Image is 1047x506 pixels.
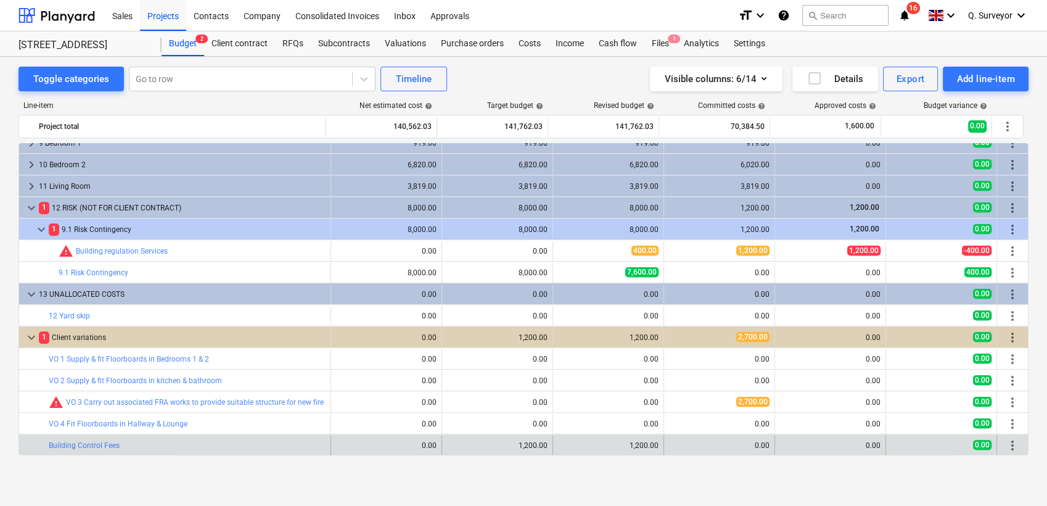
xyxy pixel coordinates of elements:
span: 0.00 [973,440,992,450]
div: 0.00 [336,420,437,428]
a: Building regulation Services [76,247,168,255]
span: 0.00 [973,332,992,342]
a: Cash flow [591,31,644,56]
span: More actions [1005,438,1020,453]
div: 6,820.00 [447,160,548,169]
div: 0.00 [669,312,770,320]
div: 10 Bedroom 2 [39,155,326,175]
span: More actions [1005,395,1020,410]
div: 8,000.00 [336,204,437,212]
span: More actions [1005,309,1020,323]
a: Client contract [204,31,275,56]
div: 0.00 [336,398,437,407]
span: 1 [39,202,49,214]
div: 9.1 Risk Contingency [49,220,326,239]
a: Income [548,31,591,56]
span: 0.00 [973,397,992,407]
div: 0.00 [336,441,437,450]
button: Visible columns:6/14 [650,67,782,91]
a: VO 1 Supply & fit Floorboards in Bedrooms 1 & 2 [49,355,209,363]
span: keyboard_arrow_down [24,330,39,345]
span: 7,600.00 [625,267,659,277]
div: Target budget [487,101,543,110]
div: 0.00 [780,376,881,385]
span: keyboard_arrow_right [24,136,39,151]
div: 0.00 [780,333,881,342]
span: 1,200.00 [847,246,881,255]
div: 0.00 [336,376,437,385]
div: 3,819.00 [669,182,770,191]
span: search [808,10,818,20]
a: Analytics [676,31,726,56]
span: 2,700.00 [736,397,770,407]
button: Export [883,67,938,91]
a: RFQs [275,31,311,56]
div: 0.00 [669,420,770,428]
span: keyboard_arrow_down [34,222,49,237]
div: 0.00 [669,290,770,299]
div: 0.00 [558,312,659,320]
div: 0.00 [558,290,659,299]
div: 8,000.00 [447,225,548,234]
div: 6,020.00 [669,160,770,169]
span: 1,600.00 [844,121,876,131]
div: 6,820.00 [336,160,437,169]
span: help [533,102,543,110]
div: 0.00 [780,290,881,299]
span: keyboard_arrow_right [24,179,39,194]
a: Subcontracts [311,31,377,56]
div: 0.00 [780,441,881,450]
div: 141,762.03 [553,117,654,136]
a: Costs [511,31,548,56]
button: Timeline [380,67,447,91]
div: 140,562.03 [331,117,432,136]
span: Committed costs exceed revised budget [49,395,64,410]
div: 8,000.00 [447,204,548,212]
div: 0.00 [447,290,548,299]
a: Settings [726,31,773,56]
i: notifications [898,8,911,23]
i: format_size [738,8,753,23]
span: 0.00 [968,120,987,132]
button: Details [792,67,878,91]
div: 1,200.00 [447,333,548,342]
div: Details [807,71,863,87]
div: 12 RISK (NOT FOR CLIENT CONTRACT) [39,198,326,218]
span: More actions [1005,373,1020,388]
div: 0.00 [780,160,881,169]
span: More actions [1005,330,1020,345]
span: 400.00 [631,246,659,255]
a: Valuations [377,31,433,56]
span: help [866,102,876,110]
div: 0.00 [780,420,881,428]
div: Budget [162,31,204,56]
span: 1,200.00 [848,225,881,233]
div: 8,000.00 [447,268,548,277]
span: More actions [1005,222,1020,237]
div: Toggle categories [33,71,109,87]
div: Files [644,31,676,56]
div: 1,200.00 [558,333,659,342]
div: Export [897,71,925,87]
div: 3,819.00 [558,182,659,191]
span: 0.00 [973,159,992,169]
div: 3,819.00 [336,182,437,191]
span: 0.00 [973,418,992,428]
div: 141,762.03 [442,117,543,136]
span: help [422,102,432,110]
div: 0.00 [780,268,881,277]
i: keyboard_arrow_down [1014,8,1029,23]
span: 0.00 [973,354,992,363]
div: 0.00 [336,312,437,320]
span: 0.00 [973,375,992,385]
span: keyboard_arrow_right [24,157,39,172]
span: More actions [1005,201,1020,215]
div: [STREET_ADDRESS] [18,39,147,52]
div: 8,000.00 [558,225,659,234]
div: 8,000.00 [336,268,437,277]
